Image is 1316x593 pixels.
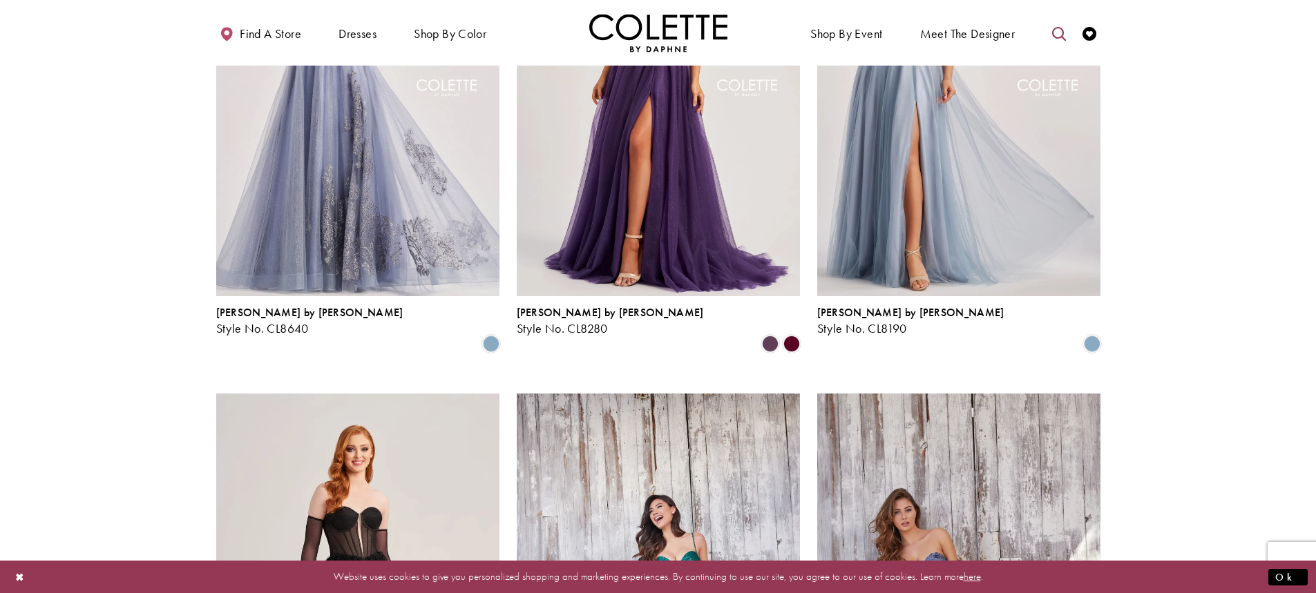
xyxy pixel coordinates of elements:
[338,27,376,41] span: Dresses
[964,570,981,583] a: here
[810,27,882,41] span: Shop By Event
[517,320,608,336] span: Style No. CL8280
[1268,568,1308,585] button: Submit Dialog
[817,320,907,336] span: Style No. CL8190
[414,27,486,41] span: Shop by color
[920,27,1015,41] span: Meet the designer
[216,305,403,320] span: [PERSON_NAME] by [PERSON_NAME]
[817,307,1004,336] div: Colette by Daphne Style No. CL8190
[783,336,800,352] i: Burgundy
[410,14,490,52] span: Shop by color
[483,336,499,352] i: Dusty Blue
[99,567,1217,586] p: Website uses cookies to give you personalized shopping and marketing experiences. By continuing t...
[1079,14,1100,52] a: Check Wishlist
[1049,14,1069,52] a: Toggle search
[8,565,32,589] button: Close Dialog
[216,14,305,52] a: Find a store
[216,320,309,336] span: Style No. CL8640
[517,307,704,336] div: Colette by Daphne Style No. CL8280
[589,14,727,52] img: Colette by Daphne
[335,14,380,52] span: Dresses
[1084,336,1100,352] i: Dusty Blue
[589,14,727,52] a: Visit Home Page
[762,336,779,352] i: Plum
[517,305,704,320] span: [PERSON_NAME] by [PERSON_NAME]
[216,307,403,336] div: Colette by Daphne Style No. CL8640
[817,305,1004,320] span: [PERSON_NAME] by [PERSON_NAME]
[917,14,1019,52] a: Meet the designer
[240,27,301,41] span: Find a store
[807,14,886,52] span: Shop By Event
